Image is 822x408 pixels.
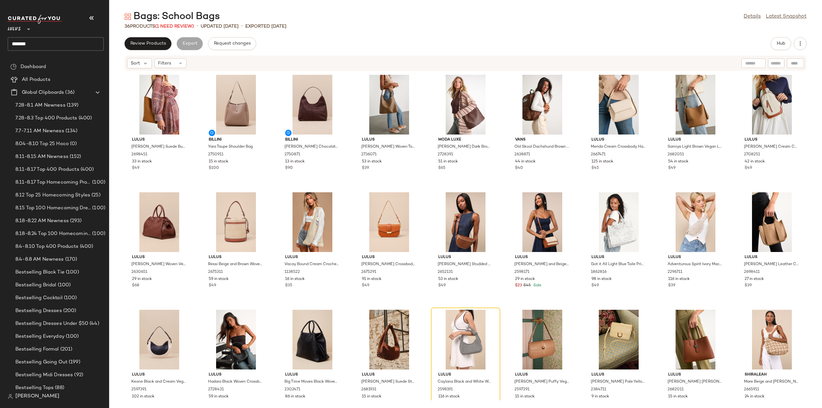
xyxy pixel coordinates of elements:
[66,102,79,109] span: (139)
[285,394,305,400] span: 86 in stock
[515,159,536,165] span: 44 in stock
[132,165,139,171] span: $49
[591,159,613,165] span: 125 in stock
[510,310,575,369] img: 12623921_2597291.jpg
[668,144,722,150] span: Samiya Light Brown Vegan Leather Tote Bag
[158,60,171,67] span: Filters
[91,230,105,238] span: (100)
[67,359,80,366] span: (199)
[745,283,752,289] span: $39
[15,256,64,263] span: 8.4-8.8 AM Newness
[362,394,381,400] span: 15 in stock
[668,387,684,393] span: 2682011
[591,255,646,260] span: Lulus
[744,144,799,150] span: [PERSON_NAME] Cream Canvas Crossbody Backpack
[127,75,192,135] img: 2698451_01_OM_2025-08-06.jpg
[438,152,453,158] span: 2728391
[132,159,152,165] span: 33 in stock
[15,127,64,135] span: 7.7-7.11 AM Newness
[208,152,223,158] span: 2750911
[591,144,645,150] span: Merida Cream Crossbody Handbag
[362,276,381,282] span: 91 in stock
[438,269,453,275] span: 2652131
[15,346,59,353] span: Bestselling Formal
[362,255,416,260] span: Lulus
[209,394,229,400] span: 59 in stock
[155,24,194,29] span: (1 Need Review)
[668,283,675,289] span: $39
[125,10,220,23] div: Bags: School Bags
[204,75,268,135] img: 2750911_02_front_2025-08-19.jpg
[284,379,339,385] span: Big Time Moves Black Woven Oversized Tote Bag
[285,255,340,260] span: Lulus
[285,283,292,289] span: $35
[280,192,345,252] img: 5619836_1138522.jpg
[438,144,492,150] span: [PERSON_NAME] Dark Brown Vegan Leather Studded Tote Bag
[284,152,300,158] span: 2750871
[532,283,541,288] span: Sale
[209,137,263,143] span: Billini
[15,320,88,327] span: Bestselling Dresses Under $50
[132,255,187,260] span: Lulus
[515,255,570,260] span: Lulus
[127,192,192,252] img: 2630651_02_front.jpg
[285,276,305,282] span: 16 in stock
[362,165,369,171] span: $39
[438,394,460,400] span: 116 in stock
[15,230,91,238] span: 8.18-8.24 Top 100 Homecoming Dresses
[197,22,198,30] span: •
[131,269,147,275] span: 2630651
[54,384,64,392] span: (88)
[771,37,791,50] button: Hub
[744,379,799,385] span: Mare Beige and [PERSON_NAME] Straw Oversized Tote
[745,159,765,165] span: 42 in stock
[280,75,345,135] img: 2750871_02_front_2025-08-19.jpg
[668,165,676,171] span: $49
[88,320,99,327] span: (44)
[591,372,646,378] span: Lulus
[15,204,91,212] span: 8.15 Top 100 Homecoming Dresses
[438,276,458,282] span: 53 in stock
[438,379,492,385] span: Caylana Black and White Woven Knotted Handbag
[433,310,498,369] img: 12567161_2598191.jpg
[357,75,422,135] img: 12995121_2736071.jpg
[745,137,799,143] span: Lulus
[15,384,54,392] span: Bestselling Tops
[15,140,69,148] span: 8.04-8.10 Top 25 Hoco
[132,372,187,378] span: Lulus
[15,166,79,173] span: 8.11-8.17 Top 400 Products
[515,372,570,378] span: Lulus
[433,75,498,135] img: 2728391_01_OM_2025-08-06.jpg
[361,387,376,393] span: 2681931
[15,282,57,289] span: Bestselling Bridal
[208,379,263,385] span: Hadara Black Woven Crossbody Handbag
[131,262,186,267] span: [PERSON_NAME] Woven Vegan Leather Weekender Bag
[586,75,651,135] img: 2667471_01_OM_2025-08-15.jpg
[209,159,228,165] span: 15 in stock
[132,137,187,143] span: Lulus
[204,192,268,252] img: 2675311_02_front.jpg
[285,137,340,143] span: Billini
[132,394,154,400] span: 102 in stock
[668,269,682,275] span: 2296711
[208,269,223,275] span: 2675311
[776,41,785,46] span: Hub
[209,276,229,282] span: 59 in stock
[668,262,722,267] span: Adventurous Spirit Ivory Macrame Belt Bag
[744,269,760,275] span: 2698411
[68,153,81,161] span: (152)
[438,372,493,378] span: Lulus
[284,144,339,150] span: [PERSON_NAME] Chocolate Brown Suede Shoulder Bag
[127,310,192,369] img: 12614161_2597391.jpg
[591,283,599,289] span: $49
[515,276,535,282] span: 29 in stock
[510,192,575,252] img: 12695921_2598171.jpg
[433,192,498,252] img: 2652131_01_OM.jpg
[361,152,377,158] span: 2736071
[208,262,263,267] span: Ressi Beige and Brown Woven Bucket Bag
[8,394,13,399] img: svg%3e
[523,283,531,289] span: $45
[208,144,253,150] span: Yara Taupe Shoulder Bag
[77,115,92,122] span: (400)
[438,255,493,260] span: Lulus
